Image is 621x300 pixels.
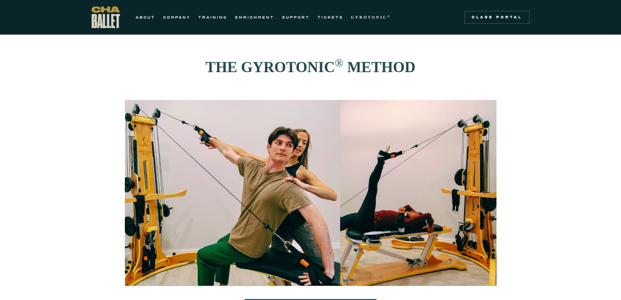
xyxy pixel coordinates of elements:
strong: THE GYROTONIC [206,59,335,75]
div: Class Portal [468,15,526,20]
a: ENRICHMENT [235,13,274,21]
strong: GYROTONIC [351,15,387,20]
a: SUPPORT [282,13,310,21]
sup: ® [335,56,343,69]
a: COMPANY [163,13,190,21]
strong: METHOD [347,59,416,75]
a: home [92,7,120,28]
a: TICKETS [318,13,343,21]
a: GYROTONIC® [351,13,391,21]
a: TRAINING [198,13,227,21]
sup: ® [387,15,391,18]
a: ABOUT [136,13,155,21]
a: Class Portal [465,11,530,24]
